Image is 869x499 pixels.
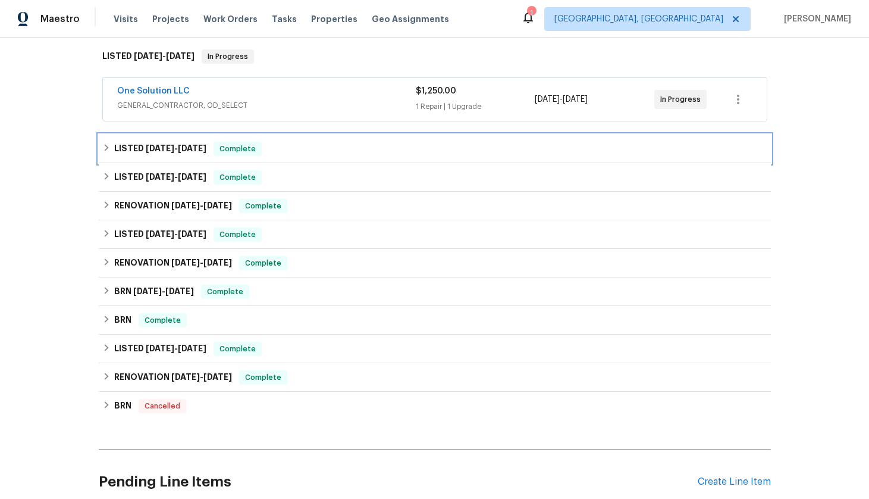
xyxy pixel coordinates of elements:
span: [DATE] [178,173,206,181]
div: LISTED [DATE]-[DATE]In Progress [99,38,771,76]
span: [DATE] [203,258,232,267]
h6: LISTED [114,170,206,185]
a: One Solution LLC [117,87,190,95]
span: [DATE] [146,344,174,353]
h6: LISTED [114,227,206,242]
span: Complete [202,286,248,298]
span: Complete [240,372,286,383]
div: Create Line Item [698,476,771,488]
span: $1,250.00 [416,87,456,95]
span: [DATE] [166,52,194,60]
h6: RENOVATION [114,370,232,385]
span: Complete [240,200,286,212]
span: Complete [215,143,261,155]
span: [GEOGRAPHIC_DATA], [GEOGRAPHIC_DATA] [554,13,723,25]
div: BRN Cancelled [99,392,771,420]
span: [DATE] [134,52,162,60]
span: Geo Assignments [372,13,449,25]
div: BRN [DATE]-[DATE]Complete [99,277,771,306]
span: - [134,52,194,60]
span: Complete [140,314,186,326]
div: RENOVATION [DATE]-[DATE]Complete [99,249,771,277]
span: - [171,258,232,267]
span: [DATE] [178,144,206,152]
span: - [171,201,232,210]
span: Complete [215,229,261,241]
h6: LISTED [114,142,206,156]
span: - [535,93,588,105]
h6: BRN [114,313,131,328]
h6: LISTED [114,342,206,356]
span: Properties [311,13,357,25]
span: [DATE] [171,258,200,267]
div: 1 Repair | 1 Upgrade [416,101,535,113]
span: [DATE] [165,287,194,295]
div: RENOVATION [DATE]-[DATE]Complete [99,363,771,392]
span: Tasks [272,15,297,23]
span: - [146,230,206,238]
span: Complete [215,343,261,355]
span: [DATE] [178,230,206,238]
span: [DATE] [146,230,174,238]
div: BRN Complete [99,306,771,335]
span: [DATE] [203,373,232,381]
span: - [133,287,194,295]
span: [DATE] [535,95,560,104]
h6: BRN [114,399,131,413]
span: Cancelled [140,400,185,412]
span: [PERSON_NAME] [779,13,851,25]
span: Maestro [40,13,80,25]
h6: LISTED [102,49,194,64]
span: [DATE] [146,173,174,181]
span: [DATE] [146,144,174,152]
span: GENERAL_CONTRACTOR, OD_SELECT [117,99,416,111]
div: 1 [527,7,535,19]
h6: RENOVATION [114,199,232,213]
span: [DATE] [178,344,206,353]
span: In Progress [203,51,253,63]
span: Work Orders [203,13,258,25]
span: - [171,373,232,381]
span: - [146,344,206,353]
span: [DATE] [563,95,588,104]
span: [DATE] [171,201,200,210]
span: Complete [215,171,261,183]
span: [DATE] [203,201,232,210]
h6: RENOVATION [114,256,232,270]
div: LISTED [DATE]-[DATE]Complete [99,163,771,192]
h6: BRN [114,285,194,299]
span: Projects [152,13,189,25]
span: [DATE] [133,287,162,295]
span: - [146,173,206,181]
div: LISTED [DATE]-[DATE]Complete [99,220,771,249]
div: LISTED [DATE]-[DATE]Complete [99,135,771,163]
span: In Progress [660,93,705,105]
span: - [146,144,206,152]
div: RENOVATION [DATE]-[DATE]Complete [99,192,771,220]
div: LISTED [DATE]-[DATE]Complete [99,335,771,363]
span: Complete [240,257,286,269]
span: [DATE] [171,373,200,381]
span: Visits [114,13,138,25]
